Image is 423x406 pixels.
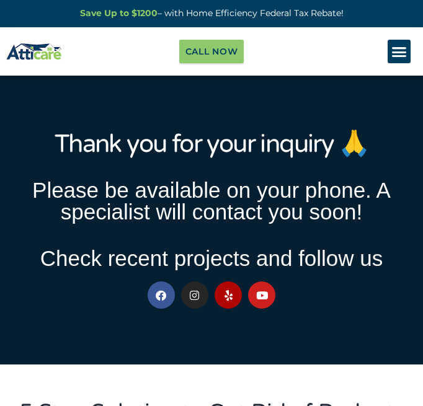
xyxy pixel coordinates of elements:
[6,6,417,20] p: – with Home Efficiency Federal Tax Rebate!
[185,43,238,60] span: Call Now
[25,179,398,223] h3: Please be available on your phone. A specialist will contact you soon!
[80,7,158,19] a: Save Up to $1200
[6,131,417,156] h1: Thank you for your inquiry 🙏
[388,40,411,63] div: Menu Toggle
[179,40,244,63] a: Call Now
[25,247,398,269] h3: Check recent projects and follow us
